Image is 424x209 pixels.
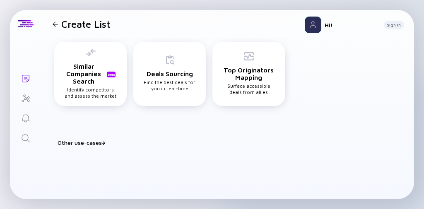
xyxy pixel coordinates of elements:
a: Investor Map [10,88,41,108]
button: Sign In [384,21,404,29]
a: Lists [10,68,41,88]
div: Find the best deals for you in real-time [143,55,196,91]
h3: Deals Sourcing [147,70,193,77]
img: Profile Picture [305,17,321,33]
a: Search [10,127,41,147]
div: Hi! [325,22,377,29]
h3: Similar Companies Search [64,62,117,85]
h1: Create List [61,18,110,30]
div: Other use-cases [58,139,291,146]
h3: Top Originators Mapping [222,66,275,81]
div: Surface accessible deals from allies [222,51,275,95]
div: Score & prioritize deals to identify your next best play [64,157,117,185]
div: Identify competitors and assess the market [64,48,117,99]
h3: Portfolio Check [145,157,194,164]
div: Prepare for your next board and enrich LP reports [143,157,196,185]
h3: Build Watchlist [67,157,114,164]
a: Reminders [10,108,41,127]
div: beta [107,72,116,77]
